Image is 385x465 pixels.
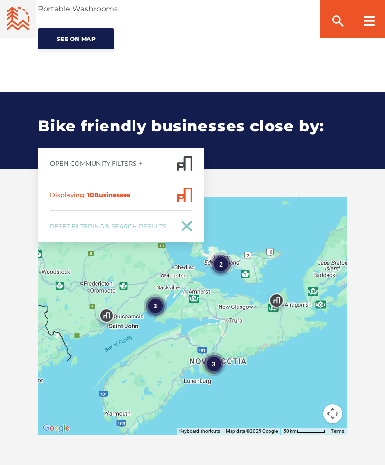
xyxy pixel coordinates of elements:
div: 3 [202,352,226,376]
a: See on map [38,28,114,49]
a: Open Community Filtersadd [50,148,192,179]
span: Map data ©2025 Google [226,428,278,434]
button: Keyboard shortcuts [179,428,220,435]
ion-icon: search [330,13,346,29]
span: 50 km [283,428,297,434]
span: Displaying: [50,191,86,198]
span: es [123,191,130,198]
span: Business [50,191,169,198]
a: Terms [331,428,344,434]
a: Reset Filtering & Search Results [50,211,192,242]
h2: Bike friendly businesses close by: [38,92,347,169]
span: Reset Filtering & Search Results [50,222,169,230]
button: Map Scale: 50 km per 56 pixels [280,428,328,435]
div: 3 [144,294,167,317]
img: Google [40,422,72,435]
a: Open this area in Google Maps (opens a new window) [40,422,72,435]
span: Open Community Filters [50,159,136,167]
span: 10 [87,191,94,198]
span: See on map [57,35,96,42]
li: Portable Washrooms [38,2,347,16]
ion-icon: add [137,160,144,167]
button: Map camera controls [323,404,342,423]
div: 2 [209,252,233,276]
